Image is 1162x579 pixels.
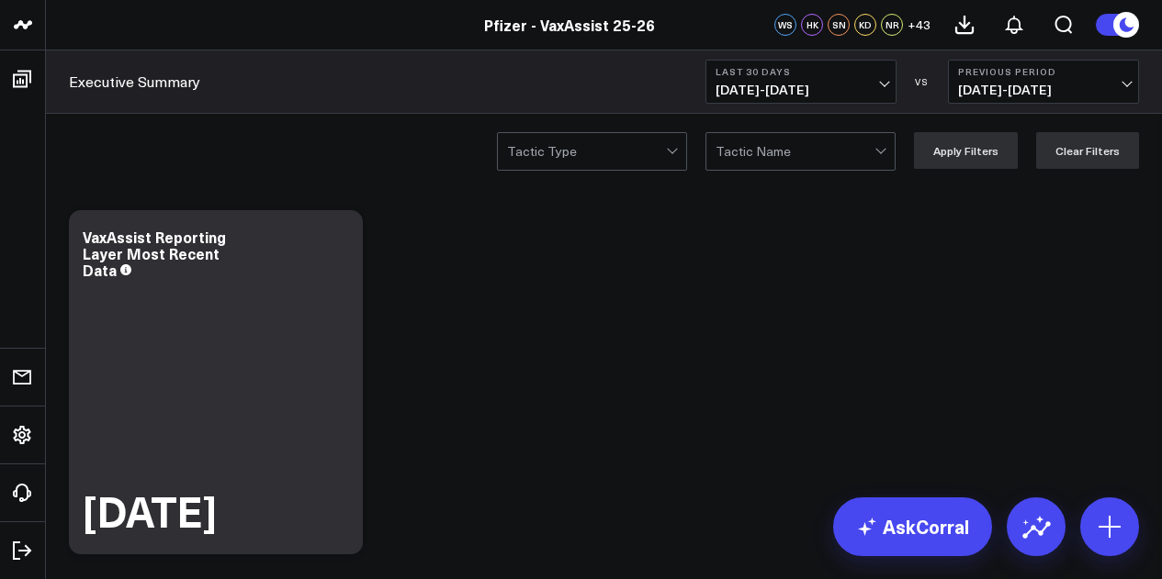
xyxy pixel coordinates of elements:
[914,132,1018,169] button: Apply Filters
[881,14,903,36] div: NR
[958,66,1129,77] b: Previous Period
[484,15,655,35] a: Pfizer - VaxAssist 25-26
[958,83,1129,97] span: [DATE] - [DATE]
[908,18,931,31] span: + 43
[774,14,796,36] div: WS
[854,14,876,36] div: KD
[83,490,217,531] div: [DATE]
[833,497,992,556] a: AskCorral
[908,14,931,36] button: +43
[828,14,850,36] div: SN
[948,60,1139,104] button: Previous Period[DATE]-[DATE]
[801,14,823,36] div: HK
[906,76,939,87] div: VS
[69,72,200,92] a: Executive Summary
[716,66,886,77] b: Last 30 Days
[716,83,886,97] span: [DATE] - [DATE]
[83,227,226,280] div: VaxAssist Reporting Layer Most Recent Data
[1036,132,1139,169] button: Clear Filters
[705,60,897,104] button: Last 30 Days[DATE]-[DATE]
